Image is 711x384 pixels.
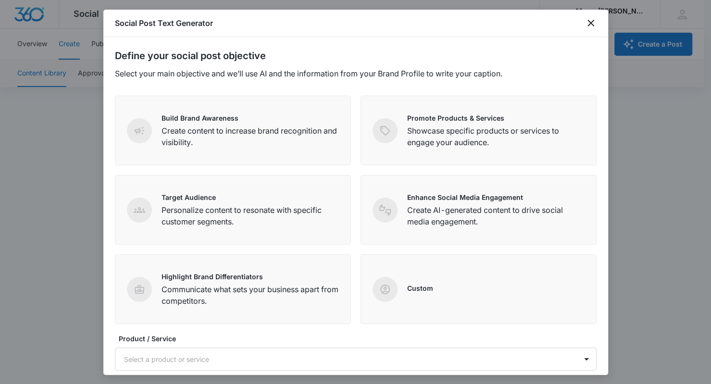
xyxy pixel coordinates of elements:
label: Product / Service [119,334,600,344]
h1: Social Post Text Generator [115,17,213,29]
h2: Define your social post objective [115,49,597,63]
p: Create AI-generated content to drive social media engagement. [407,204,585,227]
p: Enhance Social Media Engagement [407,192,585,202]
p: Custom [407,283,433,293]
p: Highlight Brand Differentiators [162,272,339,282]
p: Create content to increase brand recognition and visibility. [162,125,339,148]
p: Select your main objective and we’ll use AI and the information from your Brand Profile to write ... [115,68,597,79]
p: Promote Products & Services [407,113,585,123]
p: Build Brand Awareness [162,113,339,123]
button: close [585,17,597,29]
p: Personalize content to resonate with specific customer segments. [162,204,339,227]
p: Showcase specific products or services to engage your audience. [407,125,585,148]
p: Communicate what sets your business apart from competitors. [162,284,339,307]
p: Target Audience [162,192,339,202]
